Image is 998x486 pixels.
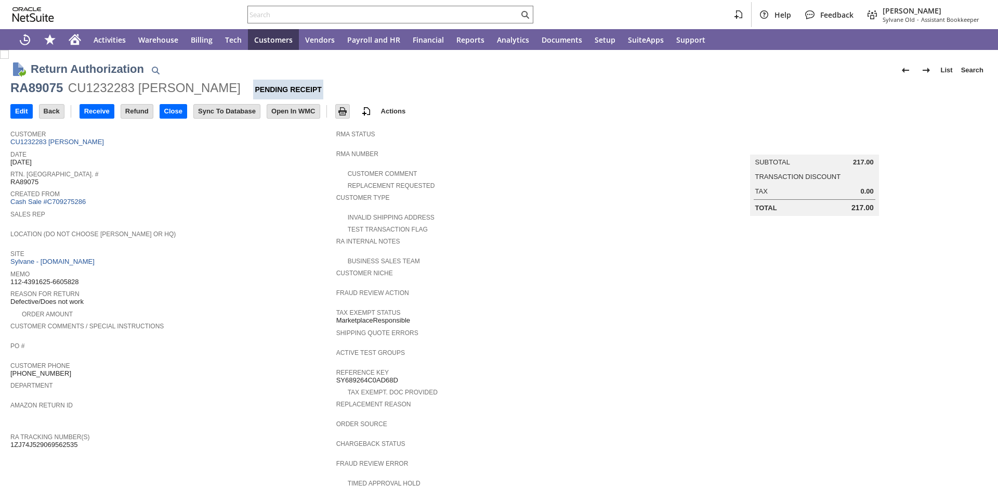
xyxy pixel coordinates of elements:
[138,35,178,45] span: Warehouse
[820,10,853,20] span: Feedback
[497,35,529,45] span: Analytics
[519,8,531,21] svg: Search
[121,105,153,118] input: Refund
[299,29,341,50] a: Vendors
[348,389,438,396] a: Tax Exempt. Doc Provided
[69,33,81,46] svg: Home
[341,29,406,50] a: Payroll and HR
[348,182,435,189] a: Replacement Requested
[94,35,126,45] span: Activities
[160,105,187,118] input: Close
[336,194,390,201] a: Customer Type
[853,158,874,167] span: 217.00
[774,10,791,20] span: Help
[19,33,31,46] svg: Recent Records
[248,8,519,21] input: Search
[921,16,979,23] span: Assistant Bookkeeper
[62,29,87,50] a: Home
[336,131,375,138] a: RMA Status
[191,35,213,45] span: Billing
[670,29,712,50] a: Support
[336,401,411,408] a: Replacement reason
[10,382,53,389] a: Department
[10,190,60,198] a: Created From
[347,35,400,45] span: Payroll and HR
[336,270,393,277] a: Customer Niche
[219,29,248,50] a: Tech
[10,171,98,178] a: Rtn. [GEOGRAPHIC_DATA]. #
[456,35,484,45] span: Reports
[10,151,27,158] a: Date
[860,187,873,196] span: 0.00
[336,440,405,447] a: Chargeback Status
[10,131,46,138] a: Customer
[336,238,400,245] a: RA Internal Notes
[336,460,409,467] a: Fraud Review Error
[87,29,132,50] a: Activities
[22,311,73,318] a: Order Amount
[10,231,176,238] a: Location (Do Not Choose [PERSON_NAME] or HQ)
[413,35,444,45] span: Financial
[10,211,45,218] a: Sales Rep
[267,105,320,118] input: Open In WMC
[31,60,144,78] h1: Return Authorization
[755,158,790,166] a: Subtotal
[68,80,241,96] div: CU1232283 [PERSON_NAME]
[348,170,417,177] a: Customer Comment
[10,369,71,378] span: [PHONE_NUMBER]
[254,35,293,45] span: Customers
[920,64,933,76] img: Next
[377,107,410,115] a: Actions
[10,362,70,369] a: Customer Phone
[10,433,89,441] a: RA Tracking Number(s)
[194,105,260,118] input: Sync To Database
[12,7,54,22] svg: logo
[12,29,37,50] a: Recent Records
[10,271,30,278] a: Memo
[10,250,24,258] a: Site
[755,173,841,181] a: Transaction Discount
[336,369,389,376] a: Reference Key
[336,376,398,385] span: SY689264C0AD68D
[595,35,615,45] span: Setup
[360,105,373,118] img: add-record.svg
[336,309,401,316] a: Tax Exempt Status
[937,62,957,79] a: List
[336,289,409,297] a: Fraud Review Action
[44,33,56,46] svg: Shortcuts
[750,138,879,155] caption: Summary
[450,29,491,50] a: Reports
[917,16,919,23] span: -
[336,105,349,118] input: Print
[336,316,410,325] span: MarketplaceResponsible
[348,214,435,221] a: Invalid Shipping Address
[10,158,32,167] span: [DATE]
[132,29,185,50] a: Warehouse
[406,29,450,50] a: Financial
[248,29,299,50] a: Customers
[10,198,86,206] a: Cash Sale #C709275286
[336,420,387,428] a: Order Source
[755,187,768,195] a: Tax
[80,105,114,118] input: Receive
[851,203,874,212] span: 217.00
[10,298,84,306] span: Defective/Does not work
[622,29,670,50] a: SuiteApps
[542,35,582,45] span: Documents
[535,29,588,50] a: Documents
[348,258,420,265] a: Business Sales Team
[348,226,428,233] a: Test Transaction Flag
[588,29,622,50] a: Setup
[225,35,242,45] span: Tech
[883,16,915,23] span: Sylvane Old
[336,105,349,118] img: Print
[40,105,64,118] input: Back
[10,342,24,350] a: PO #
[336,329,418,337] a: Shipping Quote Errors
[149,64,162,76] img: Quick Find
[755,204,777,212] a: Total
[10,80,63,96] div: RA89075
[10,290,80,298] a: Reason For Return
[336,150,378,158] a: RMA Number
[305,35,335,45] span: Vendors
